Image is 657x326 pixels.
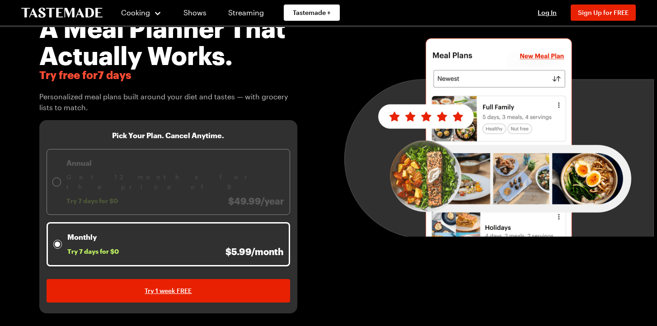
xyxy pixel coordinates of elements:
h3: Pick Your Plan. Cancel Anytime. [112,131,224,140]
span: Personalized meal plans built around your diet and tastes — with grocery lists to match. [39,91,297,113]
span: Cooking [121,8,150,17]
a: To Tastemade Home Page [21,8,103,18]
span: Sign Up for FREE [578,9,629,16]
span: Try 7 days for $0 [67,247,119,256]
button: Cooking [121,2,162,23]
span: Try 7 days for $0 [66,197,118,205]
span: Log In [538,9,557,16]
button: Log In [529,8,565,17]
span: Tastemade + [293,8,331,17]
span: $5.99/month [225,246,283,257]
p: Monthly [67,232,283,242]
span: Try 1 week FREE [145,286,192,295]
a: Tastemade + [284,5,340,21]
span: Get 12 months for the price of 8 [66,172,284,192]
a: Try 1 week FREE [47,279,290,303]
button: Sign Up for FREE [571,5,636,21]
h1: A Meal Planner That Actually Works. [39,14,297,69]
span: Try free for 7 days [39,69,297,81]
span: $49.99/year [228,196,284,206]
p: Annual [66,158,284,168]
